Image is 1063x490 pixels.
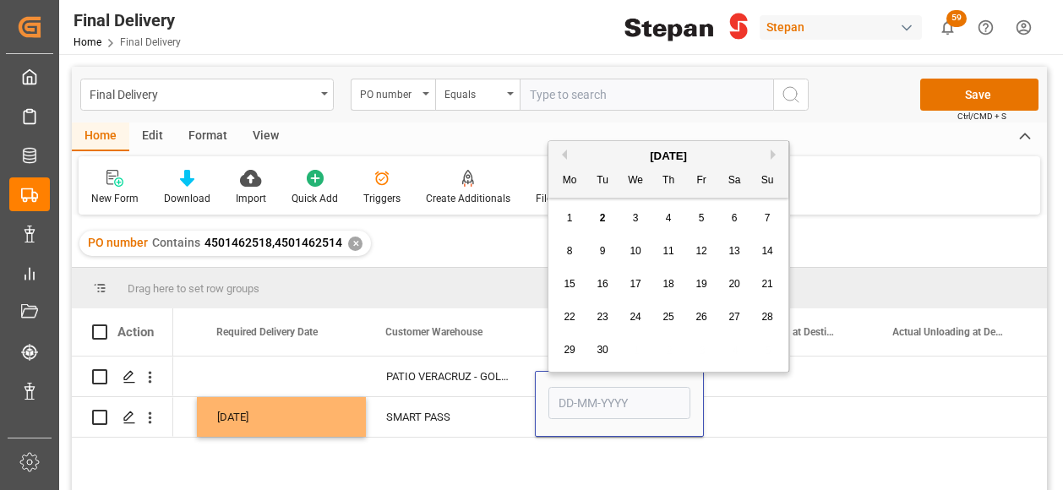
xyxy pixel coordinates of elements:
span: 29 [564,344,575,356]
div: Choose Tuesday, September 23rd, 2025 [592,307,613,328]
div: PO number [360,83,417,102]
div: Choose Thursday, September 18th, 2025 [658,274,679,295]
div: Choose Tuesday, September 2nd, 2025 [592,208,613,229]
div: File Browser [536,191,591,206]
button: show 59 new notifications [929,8,967,46]
div: Press SPACE to select this row. [72,357,173,397]
span: 28 [761,311,772,323]
span: 59 [946,10,967,27]
button: Save [920,79,1038,111]
span: 21 [761,278,772,290]
div: Choose Saturday, September 27th, 2025 [724,307,745,328]
div: Press SPACE to select this row. [72,397,173,438]
span: Drag here to set row groups [128,282,259,295]
div: ✕ [348,237,363,251]
div: Final Delivery [90,83,315,104]
button: Previous Month [557,150,567,160]
span: 4501462518,4501462514 [204,236,342,249]
div: Choose Monday, September 1st, 2025 [559,208,581,229]
span: Contains [152,236,200,249]
span: 18 [662,278,673,290]
span: 2 [600,212,606,224]
span: 25 [662,311,673,323]
button: Next Month [771,150,781,160]
div: Choose Wednesday, September 10th, 2025 [625,241,646,262]
span: 8 [567,245,573,257]
span: 5 [699,212,705,224]
div: Sa [724,171,745,192]
div: Choose Monday, September 22nd, 2025 [559,307,581,328]
div: Choose Wednesday, September 17th, 2025 [625,274,646,295]
span: 3 [633,212,639,224]
span: 26 [695,311,706,323]
input: Type to search [520,79,773,111]
div: Stepan [760,15,922,40]
div: Choose Saturday, September 6th, 2025 [724,208,745,229]
span: 7 [765,212,771,224]
div: Choose Thursday, September 25th, 2025 [658,307,679,328]
div: Choose Friday, September 12th, 2025 [691,241,712,262]
div: Choose Monday, September 29th, 2025 [559,340,581,361]
div: Final Delivery [74,8,181,33]
div: Choose Sunday, September 14th, 2025 [757,241,778,262]
span: Customer Warehouse [385,326,482,338]
button: Help Center [967,8,1005,46]
div: Su [757,171,778,192]
div: Choose Sunday, September 21st, 2025 [757,274,778,295]
div: New Form [91,191,139,206]
div: Download [164,191,210,206]
span: 10 [630,245,641,257]
div: Action [117,324,154,340]
span: 1 [567,212,573,224]
div: Choose Saturday, September 13th, 2025 [724,241,745,262]
button: open menu [80,79,334,111]
div: Choose Thursday, September 11th, 2025 [658,241,679,262]
span: Ctrl/CMD + S [957,110,1006,122]
div: We [625,171,646,192]
div: Import [236,191,266,206]
img: Stepan_Company_logo.svg.png_1713531530.png [624,13,748,42]
div: Th [658,171,679,192]
div: month 2025-09 [553,202,784,367]
div: Choose Tuesday, September 16th, 2025 [592,274,613,295]
div: Choose Friday, September 19th, 2025 [691,274,712,295]
div: Choose Tuesday, September 30th, 2025 [592,340,613,361]
div: Home [72,122,129,151]
span: 14 [761,245,772,257]
div: Choose Monday, September 15th, 2025 [559,274,581,295]
div: Mo [559,171,581,192]
div: Choose Tuesday, September 9th, 2025 [592,241,613,262]
div: Tu [592,171,613,192]
span: 19 [695,278,706,290]
a: Home [74,36,101,48]
div: Fr [691,171,712,192]
button: Stepan [760,11,929,43]
span: 15 [564,278,575,290]
div: Choose Wednesday, September 3rd, 2025 [625,208,646,229]
span: 17 [630,278,641,290]
div: Choose Saturday, September 20th, 2025 [724,274,745,295]
span: 13 [728,245,739,257]
div: Equals [444,83,502,102]
div: Choose Thursday, September 4th, 2025 [658,208,679,229]
div: Choose Friday, September 26th, 2025 [691,307,712,328]
div: PATIO VERACRUZ - GOLMEX [366,357,535,396]
span: 23 [597,311,608,323]
span: PO number [88,236,148,249]
button: search button [773,79,809,111]
div: Choose Friday, September 5th, 2025 [691,208,712,229]
span: 6 [732,212,738,224]
div: Choose Sunday, September 7th, 2025 [757,208,778,229]
span: 16 [597,278,608,290]
span: 12 [695,245,706,257]
div: Choose Monday, September 8th, 2025 [559,241,581,262]
span: 11 [662,245,673,257]
button: open menu [351,79,435,111]
div: Triggers [363,191,401,206]
div: SMART PASS [366,397,535,437]
span: 22 [564,311,575,323]
span: 24 [630,311,641,323]
span: Actual Unloading at Destination [892,326,1006,338]
input: DD-MM-YYYY [548,387,690,419]
span: 20 [728,278,739,290]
